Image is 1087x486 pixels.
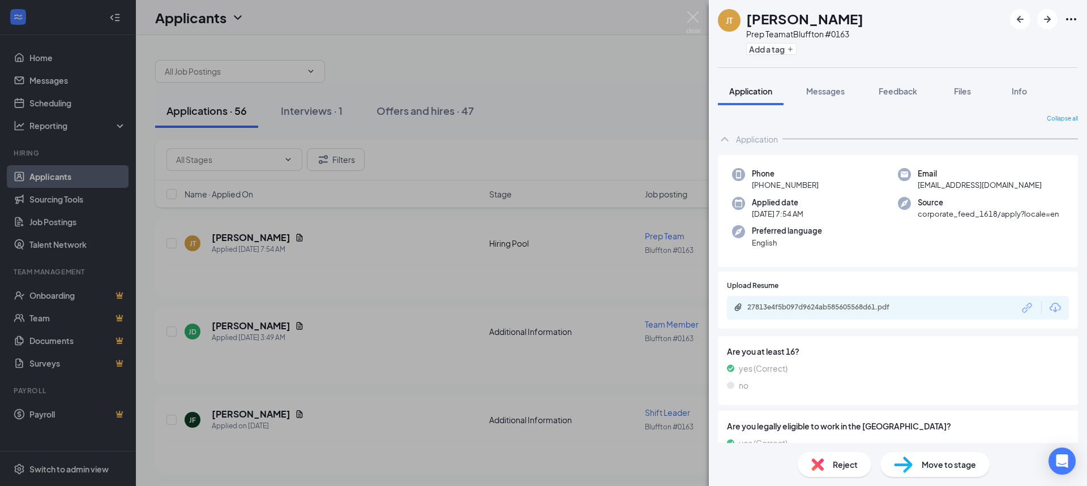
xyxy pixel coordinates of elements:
svg: Plus [787,46,794,53]
span: Files [954,86,971,96]
span: corporate_feed_1618/apply?locale=en [918,208,1059,220]
button: PlusAdd a tag [746,43,797,55]
span: [DATE] 7:54 AM [752,208,803,220]
span: yes (Correct) [739,362,788,375]
span: Phone [752,168,819,179]
span: Upload Resume [727,281,778,291]
span: Info [1012,86,1027,96]
span: [PHONE_NUMBER] [752,179,819,191]
span: Feedback [879,86,917,96]
span: Source [918,197,1059,208]
span: English [752,237,822,248]
svg: Ellipses [1064,12,1078,26]
span: Preferred language [752,225,822,236]
span: [EMAIL_ADDRESS][DOMAIN_NAME] [918,179,1042,191]
span: Move to stage [922,458,976,471]
span: no [739,379,748,392]
a: Paperclip27813e4f5b097d9624ab585605568d61.pdf [734,303,917,313]
span: Reject [833,458,858,471]
span: Are you at least 16? [727,345,1069,358]
span: Email [918,168,1042,179]
div: JT [726,15,733,26]
span: Applied date [752,197,803,208]
div: Application [736,134,778,145]
div: Prep Team at Bluffton #0163 [746,28,863,40]
span: Collapse all [1047,114,1078,123]
span: Messages [806,86,845,96]
span: yes (Correct) [739,437,788,449]
div: 27813e4f5b097d9624ab585605568d61.pdf [747,303,906,312]
svg: Link [1020,300,1035,315]
span: Are you legally eligible to work in the [GEOGRAPHIC_DATA]? [727,420,1069,432]
svg: ChevronUp [718,132,731,146]
svg: Paperclip [734,303,743,312]
h1: [PERSON_NAME] [746,9,863,28]
span: Application [729,86,772,96]
svg: ArrowLeftNew [1013,12,1027,26]
button: ArrowRight [1037,9,1058,29]
svg: Download [1049,301,1062,315]
button: ArrowLeftNew [1010,9,1030,29]
div: Open Intercom Messenger [1049,448,1076,475]
svg: ArrowRight [1041,12,1054,26]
